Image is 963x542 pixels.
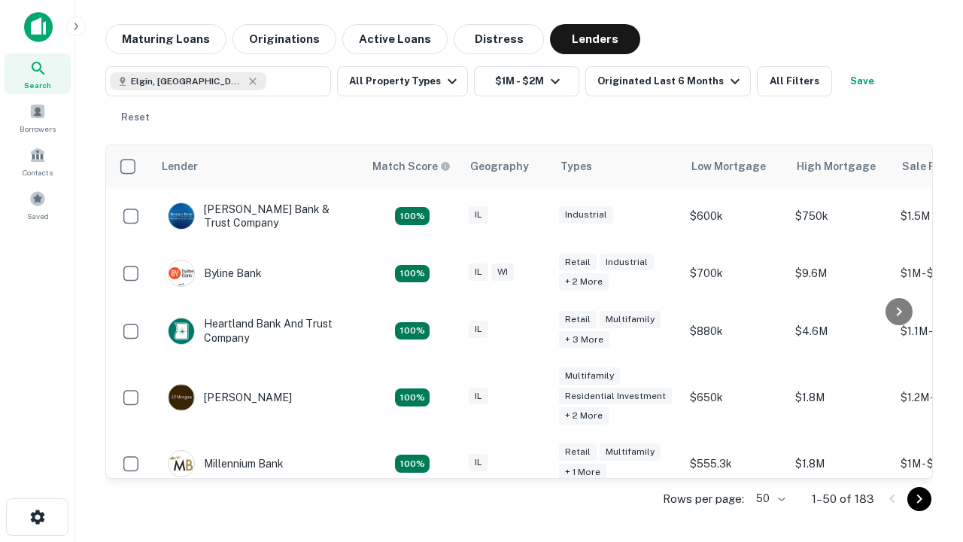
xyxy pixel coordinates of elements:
[682,145,788,187] th: Low Mortgage
[372,158,448,175] h6: Match Score
[153,145,363,187] th: Lender
[168,384,292,411] div: [PERSON_NAME]
[682,245,788,302] td: $700k
[168,202,348,230] div: [PERSON_NAME] Bank & Trust Company
[5,53,71,94] a: Search
[469,263,488,281] div: IL
[27,210,49,222] span: Saved
[395,455,430,473] div: Matching Properties: 16, hasApolloMatch: undefined
[469,454,488,471] div: IL
[559,206,613,224] div: Industrial
[797,157,876,175] div: High Mortgage
[454,24,544,54] button: Distress
[551,145,682,187] th: Types
[559,407,609,425] div: + 2 more
[559,388,672,405] div: Residential Investment
[131,75,244,88] span: Elgin, [GEOGRAPHIC_DATA], [GEOGRAPHIC_DATA]
[682,435,788,492] td: $555.3k
[363,145,461,187] th: Capitalize uses an advanced AI algorithm to match your search with the best lender. The match sco...
[337,66,468,96] button: All Property Types
[888,422,963,494] iframe: Chat Widget
[5,97,71,138] a: Borrowers
[395,322,430,340] div: Matching Properties: 19, hasApolloMatch: undefined
[600,311,661,328] div: Multifamily
[162,157,198,175] div: Lender
[600,254,654,271] div: Industrial
[23,166,53,178] span: Contacts
[788,360,893,436] td: $1.8M
[788,435,893,492] td: $1.8M
[5,141,71,181] a: Contacts
[169,318,194,344] img: picture
[395,388,430,406] div: Matching Properties: 26, hasApolloMatch: undefined
[788,302,893,359] td: $4.6M
[559,367,620,385] div: Multifamily
[550,24,640,54] button: Lenders
[788,145,893,187] th: High Mortgage
[907,487,931,511] button: Go to next page
[169,203,194,229] img: picture
[559,443,597,461] div: Retail
[559,331,609,349] div: + 3 more
[559,311,597,328] div: Retail
[5,184,71,225] a: Saved
[105,24,226,54] button: Maturing Loans
[559,273,609,291] div: + 2 more
[168,260,262,287] div: Byline Bank
[682,187,788,245] td: $600k
[342,24,448,54] button: Active Loans
[469,321,488,338] div: IL
[560,157,592,175] div: Types
[469,388,488,405] div: IL
[232,24,336,54] button: Originations
[461,145,551,187] th: Geography
[682,302,788,359] td: $880k
[24,12,53,42] img: capitalize-icon.png
[111,102,159,132] button: Reset
[663,490,744,508] p: Rows per page:
[597,72,744,90] div: Originated Last 6 Months
[750,488,788,510] div: 50
[682,360,788,436] td: $650k
[691,157,766,175] div: Low Mortgage
[559,254,597,271] div: Retail
[169,260,194,286] img: picture
[491,263,514,281] div: WI
[395,265,430,283] div: Matching Properties: 19, hasApolloMatch: undefined
[372,158,451,175] div: Capitalize uses an advanced AI algorithm to match your search with the best lender. The match sco...
[24,79,51,91] span: Search
[838,66,886,96] button: Save your search to get updates of matches that match your search criteria.
[812,490,874,508] p: 1–50 of 183
[585,66,751,96] button: Originated Last 6 Months
[168,450,284,477] div: Millennium Bank
[169,451,194,477] img: picture
[20,123,56,135] span: Borrowers
[788,245,893,302] td: $9.6M
[168,317,348,344] div: Heartland Bank And Trust Company
[600,443,661,461] div: Multifamily
[474,66,579,96] button: $1M - $2M
[469,206,488,224] div: IL
[757,66,832,96] button: All Filters
[395,207,430,225] div: Matching Properties: 28, hasApolloMatch: undefined
[470,157,529,175] div: Geography
[788,187,893,245] td: $750k
[169,385,194,410] img: picture
[559,464,606,481] div: + 1 more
